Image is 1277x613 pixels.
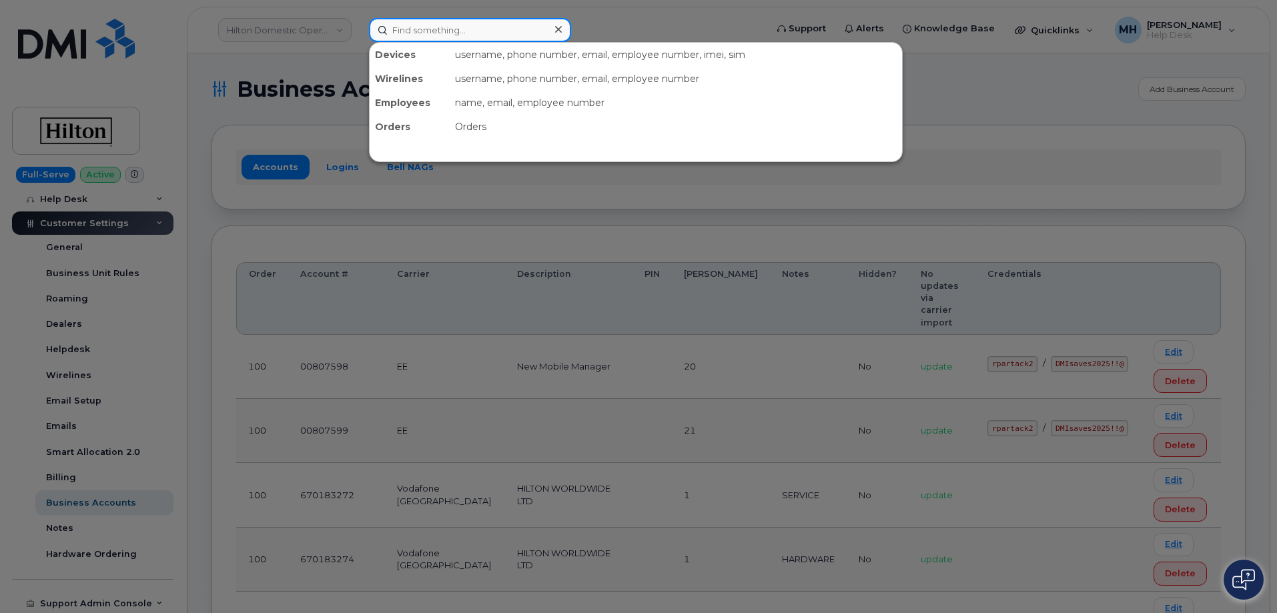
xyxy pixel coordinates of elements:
[370,115,450,139] div: Orders
[1232,569,1255,590] img: Open chat
[370,91,450,115] div: Employees
[370,67,450,91] div: Wirelines
[450,43,902,67] div: username, phone number, email, employee number, imei, sim
[450,115,902,139] div: Orders
[450,67,902,91] div: username, phone number, email, employee number
[450,91,902,115] div: name, email, employee number
[370,43,450,67] div: Devices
